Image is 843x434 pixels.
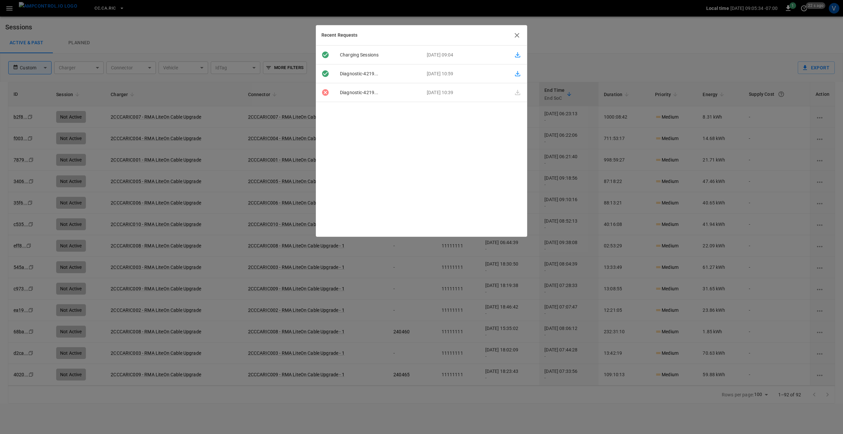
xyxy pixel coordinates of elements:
[421,89,508,96] p: [DATE] 10:39
[316,70,335,78] div: Downloaded
[421,52,508,58] p: [DATE] 09:04
[421,70,508,77] p: [DATE] 10:59
[316,51,335,59] div: Ready to download
[335,52,421,58] p: charging sessions
[335,70,421,77] p: Diagnostic-4219...
[316,89,335,96] div: Failed
[321,32,358,39] h6: Recent Requests
[335,89,421,96] p: Diagnostic-4219...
